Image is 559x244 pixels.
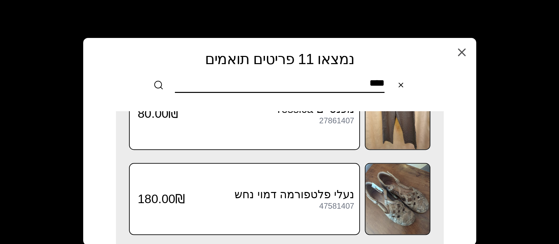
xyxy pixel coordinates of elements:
[319,116,354,125] div: 27861407
[365,78,430,149] img: מכנסיים Yessica
[98,51,462,67] h2: נמצאו 11 פריטים תואמים
[138,191,185,206] span: 180.00₪
[319,201,354,210] div: 47581407
[185,187,354,201] h3: נעלי פלטפורמה דמוי נחש
[138,106,178,121] span: 80.00₪
[391,75,411,95] button: Clear search
[365,164,430,234] img: נעלי פלטפורמה דמוי נחש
